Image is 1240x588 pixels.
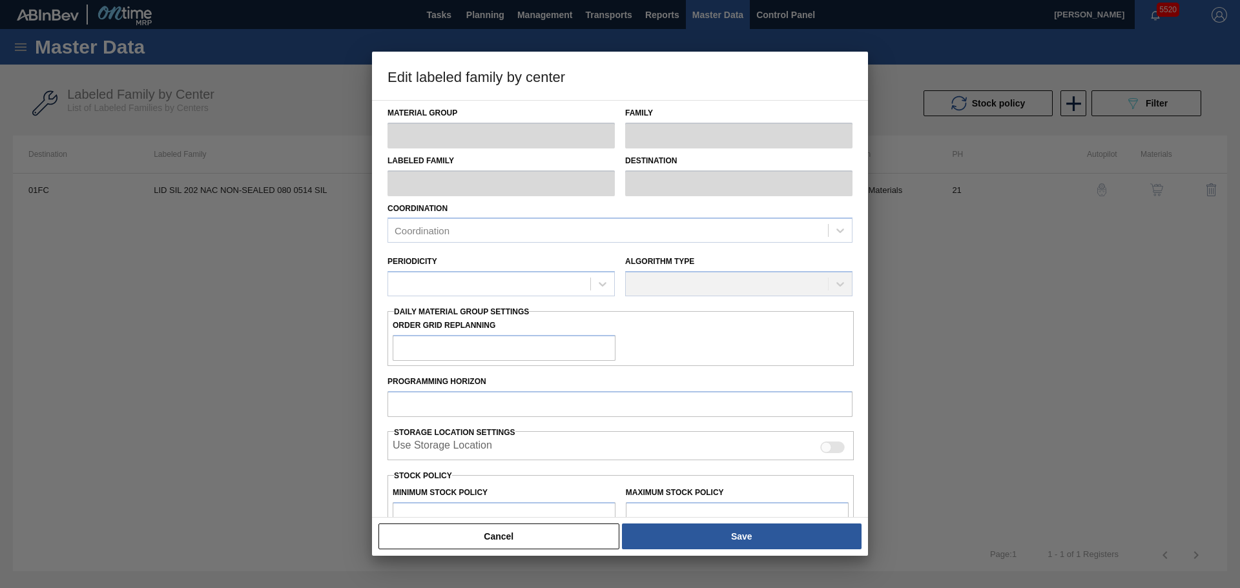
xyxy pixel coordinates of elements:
[387,152,615,170] label: Labeled Family
[393,440,492,455] label: When enabled, the system will display stocks from different storage locations.
[387,204,448,213] label: Coordination
[394,307,529,316] span: Daily Material Group Settings
[625,257,694,266] label: Algorithm Type
[393,488,488,497] label: Minimum Stock Policy
[372,52,868,101] h3: Edit labeled family by center
[378,523,619,549] button: Cancel
[387,372,852,391] label: Programming Horizon
[394,471,452,480] label: Stock Policy
[387,104,615,123] label: Material Group
[393,316,615,335] label: Order Grid Replanning
[395,225,449,236] div: Coordination
[625,104,852,123] label: Family
[625,152,852,170] label: Destination
[622,523,862,549] button: Save
[626,488,724,497] label: Maximum Stock Policy
[387,257,437,266] label: Periodicity
[394,428,515,437] span: Storage Location Settings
